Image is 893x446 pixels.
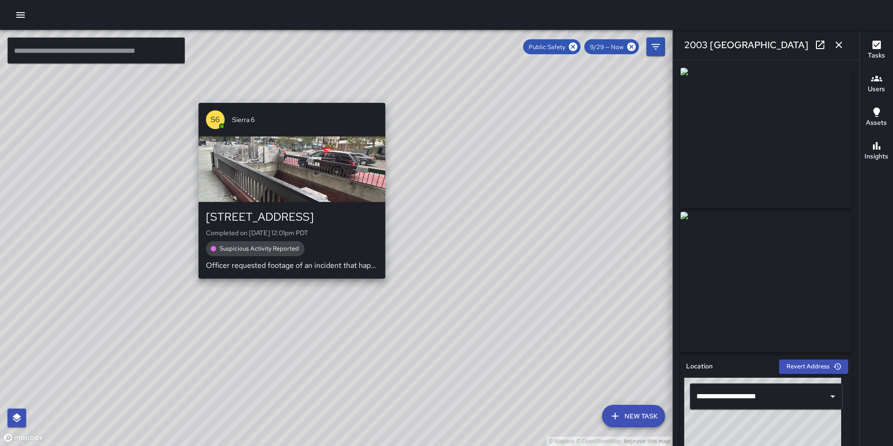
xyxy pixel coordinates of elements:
div: 9/29 — Now [584,39,639,54]
p: Completed on [DATE] 12:01pm PDT [206,228,378,237]
button: Tasks [860,34,893,67]
img: request_images%2F293ffda0-9d41-11f0-b95e-6393eaccb979 [680,68,852,208]
span: Suspicious Activity Reported [214,245,305,252]
button: S6Sierra 6[STREET_ADDRESS]Completed on [DATE] 12:01pm PDTSuspicious Activity ReportedOfficer requ... [198,103,385,279]
button: Filters [646,37,665,56]
span: 9/29 — Now [584,43,629,51]
h6: Insights [865,151,888,162]
img: request_images%2F2a8304f0-9d41-11f0-b95e-6393eaccb979 [680,212,852,352]
button: Revert Address [779,360,848,374]
h6: Tasks [868,50,885,61]
button: Open [826,390,839,403]
p: S6 [211,114,220,125]
button: Assets [860,101,893,135]
button: Insights [860,135,893,168]
div: [STREET_ADDRESS] [206,209,378,224]
h6: Assets [866,118,887,128]
button: Users [860,67,893,101]
div: Public Safety [523,39,581,54]
span: Sierra 6 [232,115,378,124]
h6: 2003 [GEOGRAPHIC_DATA] [684,37,808,52]
span: Public Safety [523,43,571,51]
h6: Users [868,84,885,94]
button: New Task [602,405,665,427]
h6: Location [686,361,713,372]
p: Officer requested footage of an incident that happened near [GEOGRAPHIC_DATA]. BFA was thrown out... [206,260,378,271]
